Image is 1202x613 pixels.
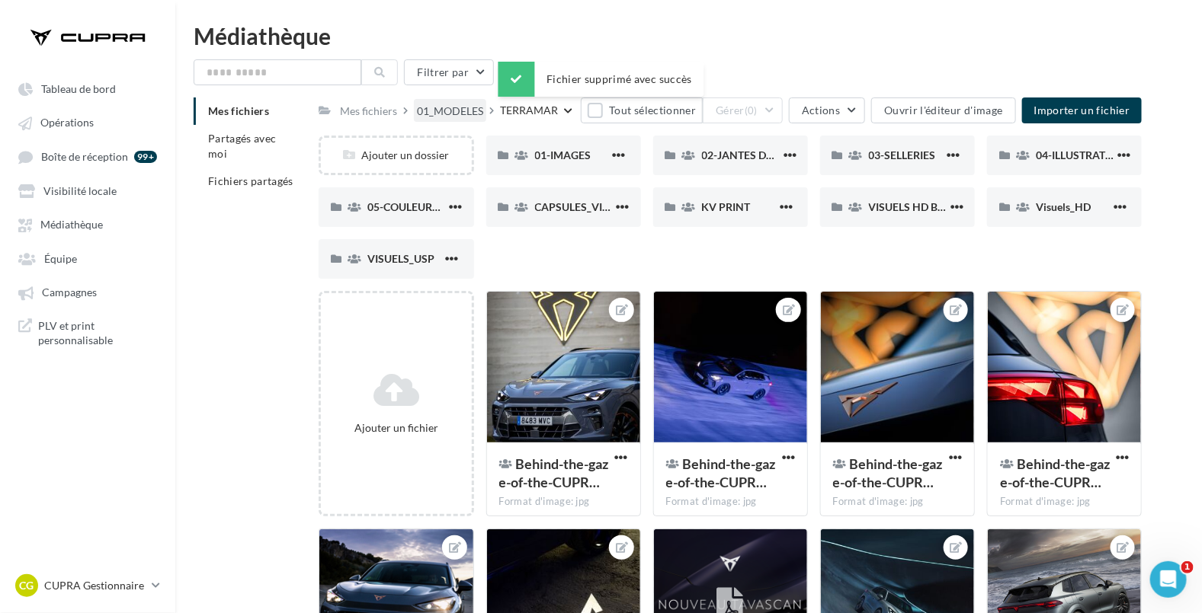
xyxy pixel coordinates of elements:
[581,97,703,123] button: Tout sélectionner
[417,104,483,119] div: 01_MODELES
[666,495,795,509] div: Format d'image: jpg
[9,177,166,204] a: Visibilité locale
[367,200,518,213] span: 05-COULEURS CARROSSERIES
[1150,561,1187,598] iframe: Intercom live chat
[499,455,609,490] span: Behind-the-gaze-of-the-CUPRA-Terramar_02_HQ
[44,252,77,265] span: Équipe
[404,59,494,85] button: Filtrer par
[1022,97,1143,123] button: Importer un fichier
[9,142,166,171] a: Boîte de réception 99+
[340,104,397,119] div: Mes fichiers
[41,150,128,163] span: Boîte de réception
[745,104,758,117] span: (0)
[9,278,166,305] a: Campagnes
[1036,200,1091,213] span: Visuels_HD
[134,151,157,163] div: 99+
[42,286,97,299] span: Campagnes
[499,495,628,509] div: Format d'image: jpg
[12,571,163,600] a: CG CUPRA Gestionnaire
[869,148,936,161] span: 03-SELLERIES
[535,200,625,213] span: CAPSULES_VIDÉO
[208,132,277,160] span: Partagés avec moi
[833,455,943,490] span: Behind-the-gaze-of-the-CUPRA-Terramar_06_HQ
[1000,495,1129,509] div: Format d'image: jpg
[44,578,146,593] p: CUPRA Gestionnaire
[9,210,166,238] a: Médiathèque
[208,174,293,187] span: Fichiers partagés
[9,312,166,354] a: PLV et print personnalisable
[321,148,471,163] div: Ajouter un dossier
[789,97,865,123] button: Actions
[871,97,1015,123] button: Ouvrir l'éditeur d'image
[1036,148,1131,161] span: 04-ILLUSTRATIONS
[40,117,94,129] span: Opérations
[500,103,558,118] div: TERRAMAR
[702,200,751,213] span: KV PRINT
[535,148,591,161] span: 01-IMAGES
[9,75,166,102] a: Tableau de bord
[43,184,117,197] span: Visibilité locale
[9,244,166,272] a: Équipe
[327,420,465,436] div: Ajouter un fichier
[703,97,783,123] button: Gérer(0)
[702,148,819,161] span: 02-JANTES DÉTOURÉES
[194,24,1184,47] div: Médiathèque
[666,455,776,490] span: Behind-the-gaze-of-the-CUPRA-Terramar_03_HQ
[41,82,116,95] span: Tableau de bord
[1000,455,1110,490] span: Behind-the-gaze-of-the-CUPRA-Terramar_04_HQ
[833,495,962,509] div: Format d'image: jpg
[498,62,704,97] div: Fichier supprimé avec succès
[40,219,103,231] span: Médiathèque
[9,108,166,136] a: Opérations
[869,200,990,213] span: VISUELS HD BROMURES
[20,578,34,593] span: CG
[802,104,840,117] span: Actions
[1181,561,1194,573] span: 1
[1034,104,1130,117] span: Importer un fichier
[38,318,157,348] span: PLV et print personnalisable
[367,252,434,265] span: VISUELS_USP
[208,104,269,117] span: Mes fichiers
